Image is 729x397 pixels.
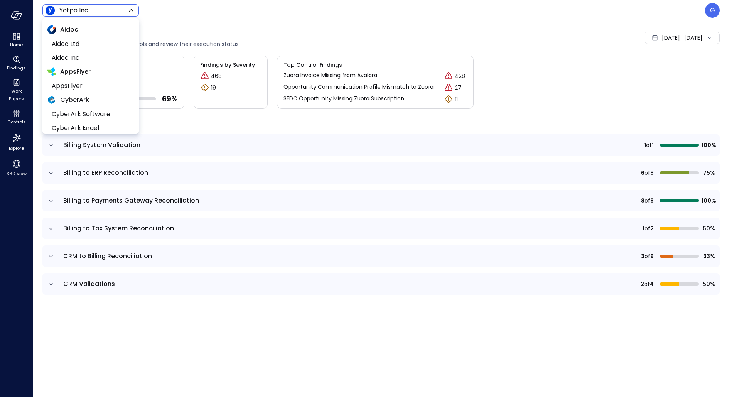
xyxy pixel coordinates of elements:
span: AppsFlyer [52,81,128,91]
img: Aidoc [47,25,56,34]
li: AppsFlyer [47,79,134,93]
span: CyberArk Software [52,110,128,119]
li: Aidoc Inc [47,51,134,65]
img: AppsFlyer [47,67,56,76]
img: CyberArk [47,95,56,105]
span: Aidoc [60,25,78,34]
span: Aidoc Inc [52,53,128,63]
li: CyberArk Israel [47,121,134,135]
span: CyberArk Israel [52,123,128,133]
li: Aidoc Ltd [47,37,134,51]
li: CyberArk Software [47,107,134,121]
span: Aidoc Ltd [52,39,128,49]
span: AppsFlyer [60,67,91,76]
span: CyberArk [60,95,89,105]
